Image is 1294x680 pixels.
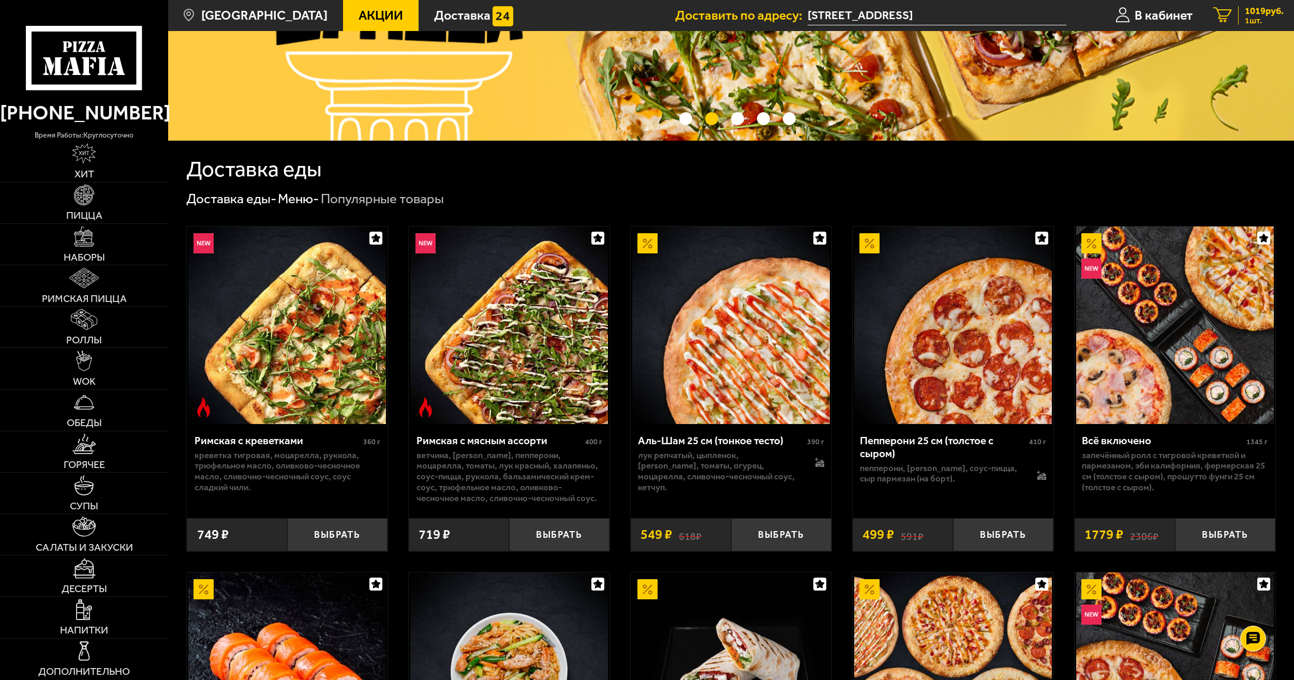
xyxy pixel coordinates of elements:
span: Доставка [434,9,490,22]
a: Доставка еды- [186,191,276,207]
img: Пепперони 25 см (толстое с сыром) [854,226,1052,424]
p: лук репчатый, цыпленок, [PERSON_NAME], томаты, огурец, моцарелла, сливочно-чесночный соус, кетчуп. [638,450,801,493]
span: Римская пицца [42,294,127,304]
a: НовинкаОстрое блюдоРимская с креветками [187,226,388,424]
input: Ваш адрес доставки [808,6,1066,25]
span: Пицца [66,210,102,221]
span: 360 г [363,437,380,446]
img: Римская с креветками [188,226,386,424]
span: 1345 г [1246,437,1268,446]
span: Доставить по адресу: [675,9,808,22]
a: АкционныйАль-Шам 25 см (тонкое тесто) [631,226,831,424]
span: 719 ₽ [419,528,450,541]
span: 1 шт. [1245,17,1284,25]
img: Новинка [1081,605,1102,625]
span: Хит [75,169,94,179]
button: Выбрать [953,518,1053,551]
p: пепперони, [PERSON_NAME], соус-пицца, сыр пармезан (на борт). [860,463,1023,485]
div: Римская с креветками [195,434,361,447]
p: креветка тигровая, моцарелла, руккола, трюфельное масло, оливково-чесночное масло, сливочно-чесно... [195,450,380,493]
img: Акционный [637,233,658,253]
img: Акционный [1081,579,1102,599]
span: Обеды [67,418,102,428]
div: Римская с мясным ассорти [417,434,583,447]
button: точки переключения [731,112,744,125]
span: [GEOGRAPHIC_DATA] [201,9,328,22]
button: Выбрать [287,518,388,551]
a: АкционныйПепперони 25 см (толстое с сыром) [853,226,1053,424]
span: 410 г [1029,437,1046,446]
img: Новинка [415,233,436,253]
img: 15daf4d41897b9f0e9f617042186c801.svg [493,6,513,26]
button: точки переключения [783,112,796,125]
button: точки переключения [705,112,718,125]
h1: Доставка еды [186,159,322,180]
img: Акционный [859,579,880,599]
span: Наборы [64,252,105,263]
button: Выбрать [731,518,831,551]
span: 1019 руб. [1245,6,1284,16]
img: Римская с мясным ассорти [410,226,608,424]
button: Выбрать [509,518,609,551]
span: 1779 ₽ [1084,528,1123,541]
button: точки переключения [679,112,692,125]
s: 591 ₽ [901,528,924,541]
img: Новинка [1081,259,1102,279]
span: Горячее [64,460,105,470]
span: Салаты и закуски [36,542,133,553]
img: Всё включено [1076,226,1274,424]
img: Акционный [637,579,658,599]
span: Роллы [66,335,102,345]
img: Острое блюдо [415,397,436,417]
img: Новинка [194,233,214,253]
div: Всё включено [1082,434,1244,447]
button: Выбрать [1175,518,1275,551]
img: Акционный [194,579,214,599]
span: Акции [359,9,403,22]
span: В кабинет [1135,9,1193,22]
span: 749 ₽ [197,528,229,541]
img: Аль-Шам 25 см (тонкое тесто) [632,226,830,424]
button: точки переключения [757,112,770,125]
a: Меню- [278,191,319,207]
span: Супы [70,501,98,511]
span: WOK [73,376,96,387]
p: ветчина, [PERSON_NAME], пепперони, моцарелла, томаты, лук красный, халапеньо, соус-пицца, руккола... [417,450,602,504]
div: Аль-Шам 25 см (тонкое тесто) [638,434,804,447]
p: Запечённый ролл с тигровой креветкой и пармезаном, Эби Калифорния, Фермерская 25 см (толстое с сы... [1082,450,1268,493]
span: 499 ₽ [862,528,894,541]
div: Популярные товары [321,190,444,208]
span: Напитки [60,625,108,636]
span: 400 г [585,437,602,446]
a: АкционныйНовинкаВсё включено [1075,226,1275,424]
a: НовинкаОстрое блюдоРимская с мясным ассорти [409,226,609,424]
s: 2306 ₽ [1130,528,1158,541]
s: 618 ₽ [679,528,702,541]
img: Акционный [1081,233,1102,253]
img: Акционный [859,233,880,253]
div: Пепперони 25 см (толстое с сыром) [860,434,1026,460]
span: Ленинградская область, Всеволожский район, посёлок Бугры, Полевая улица, 4 [808,6,1066,25]
span: 390 г [807,437,824,446]
span: Дополнительно [38,667,130,677]
img: Острое блюдо [194,397,214,417]
span: 549 ₽ [641,528,672,541]
span: Десерты [62,584,107,594]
